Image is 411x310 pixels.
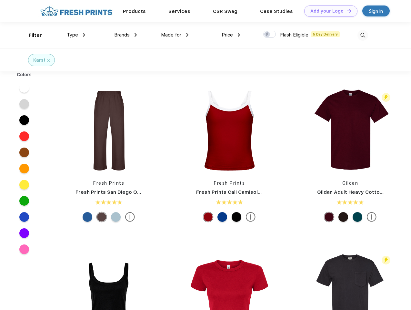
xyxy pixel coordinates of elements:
span: Made for [161,32,181,38]
a: Gildan [342,181,358,186]
a: Fresh Prints San Diego Open Heavyweight Sweatpants [75,189,211,195]
span: 5 Day Delivery [311,31,340,37]
img: filter_cancel.svg [47,59,50,62]
a: CSR Swag [213,8,237,14]
img: DT [347,9,351,13]
img: desktop_search.svg [357,30,368,41]
img: flash_active_toggle.svg [382,93,390,102]
div: Karst [33,57,45,64]
img: more.svg [246,212,256,222]
img: dropdown.png [238,33,240,37]
a: Gildan Adult Heavy Cotton T-Shirt [317,189,401,195]
img: func=resize&h=266 [307,88,393,173]
span: Price [222,32,233,38]
img: fo%20logo%202.webp [38,5,114,17]
span: Type [67,32,78,38]
img: dropdown.png [83,33,85,37]
img: more.svg [125,212,135,222]
a: Fresh Prints [214,181,245,186]
div: Royal Blue mto [83,212,92,222]
div: Black mto [232,212,241,222]
div: Add your Logo [310,8,344,14]
div: Slate Blue [111,212,121,222]
img: more.svg [367,212,376,222]
img: flash_active_toggle.svg [382,256,390,264]
div: Sign in [369,7,383,15]
img: dropdown.png [135,33,137,37]
div: Colors [12,71,37,78]
div: Dark Chocolate mto [97,212,106,222]
div: Dark Chocolate [338,212,348,222]
img: dropdown.png [186,33,188,37]
div: Maroon [324,212,334,222]
div: Antiqu Jade Dome [353,212,362,222]
img: func=resize&h=266 [186,88,272,173]
img: func=resize&h=266 [66,88,152,173]
span: Flash Eligible [280,32,308,38]
a: Fresh Prints [93,181,124,186]
a: Fresh Prints Cali Camisole Top [196,189,272,195]
div: Filter [29,32,42,39]
a: Products [123,8,146,14]
div: Royal Blue White [217,212,227,222]
div: Crimson White [203,212,213,222]
a: Services [168,8,190,14]
a: Sign in [362,5,390,16]
span: Brands [114,32,130,38]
